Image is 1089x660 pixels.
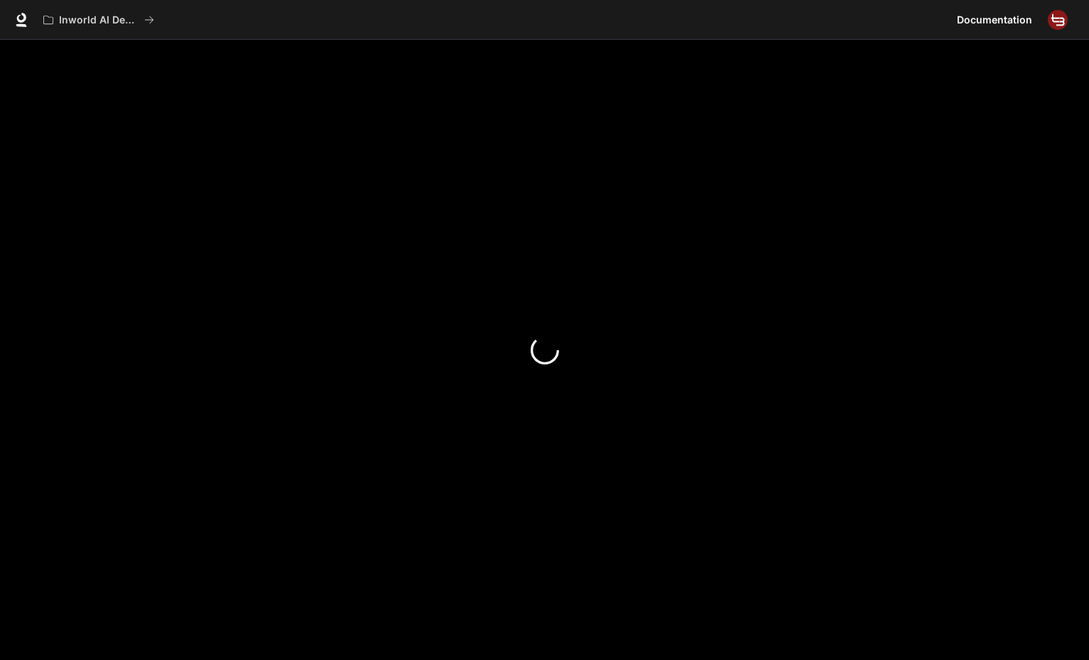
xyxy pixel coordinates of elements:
[1044,6,1072,34] button: User avatar
[951,6,1038,34] a: Documentation
[957,11,1032,29] span: Documentation
[37,6,161,34] button: All workspaces
[59,14,139,26] p: Inworld AI Demos
[1048,10,1068,30] img: User avatar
